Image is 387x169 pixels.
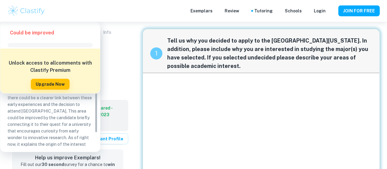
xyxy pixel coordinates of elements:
[17,154,119,161] h6: Help us improve Exemplars!
[167,37,372,70] span: Tell us why you decided to apply to the [GEOGRAPHIC_DATA][US_STATE]. In addition, please include ...
[3,59,97,74] h6: Unlock access to all comments with Clastify Premium
[117,66,122,73] div: Bookmark
[111,66,116,73] div: Share
[8,48,93,161] p: One of the most powerful sentences in terms of emotion. It gives information about the candidate'...
[41,162,64,167] strong: 30 second
[82,133,128,144] a: Applicant Profile
[123,66,128,73] div: Report issue
[150,47,162,59] div: recipe
[86,105,123,118] a: Undeclared - 2022/2023
[190,8,213,14] p: Exemplars
[7,5,46,17] img: Clastify logo
[31,79,70,90] button: Upgrade Now
[10,29,54,37] h6: Could be improved
[314,8,326,14] a: Login
[338,5,380,16] button: JOIN FOR FREE
[330,9,333,12] button: Help and Feedback
[103,29,111,36] p: Info
[285,8,302,14] a: Schools
[225,8,239,14] p: Review
[254,8,273,14] a: Tutoring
